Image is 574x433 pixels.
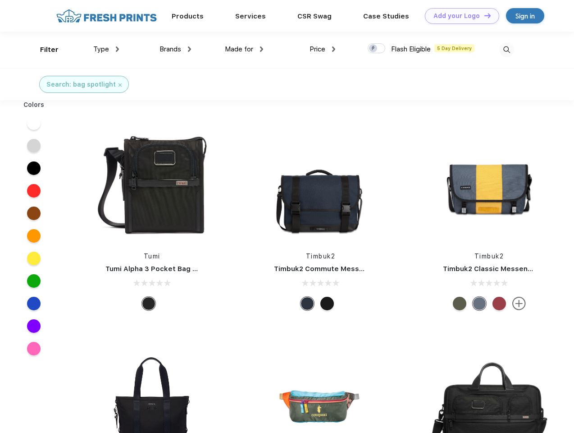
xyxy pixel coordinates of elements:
a: Products [172,12,204,20]
img: func=resize&h=266 [429,123,549,243]
a: Sign in [506,8,544,23]
div: Eco Black [320,297,334,310]
div: Colors [17,100,51,110]
div: Black [142,297,155,310]
img: func=resize&h=266 [92,123,212,243]
div: Search: bag spotlight [46,80,116,89]
a: Timbuk2 [306,253,336,260]
span: Brands [159,45,181,53]
a: Tumi Alpha 3 Pocket Bag Small [105,265,211,273]
span: Type [93,45,109,53]
span: Made for [225,45,253,53]
a: Timbuk2 Commute Messenger Bag [274,265,395,273]
div: Filter [40,45,59,55]
span: Price [310,45,325,53]
a: Tumi [144,253,160,260]
img: fo%20logo%202.webp [54,8,159,24]
span: Flash Eligible [391,45,431,53]
a: Timbuk2 [474,253,504,260]
img: func=resize&h=266 [260,123,380,243]
img: dropdown.png [188,46,191,52]
img: DT [484,13,491,18]
span: 5 Day Delivery [434,44,474,52]
img: dropdown.png [260,46,263,52]
div: Sign in [515,11,535,21]
a: Timbuk2 Classic Messenger Bag [443,265,555,273]
img: more.svg [512,297,526,310]
img: dropdown.png [332,46,335,52]
div: Eco Army [453,297,466,310]
img: filter_cancel.svg [118,83,122,87]
div: Eco Bookish [492,297,506,310]
img: dropdown.png [116,46,119,52]
div: Eco Nautical [301,297,314,310]
img: desktop_search.svg [499,42,514,57]
div: Eco Lightbeam [473,297,486,310]
div: Add your Logo [433,12,480,20]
